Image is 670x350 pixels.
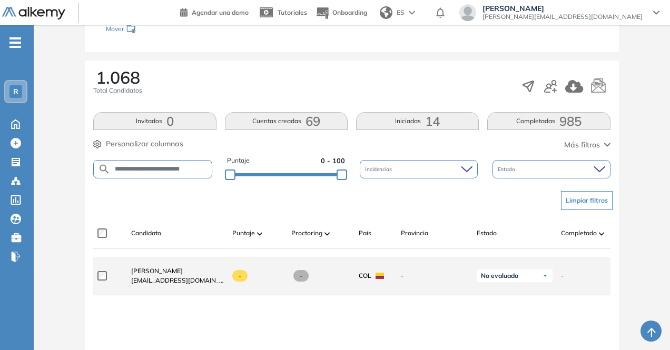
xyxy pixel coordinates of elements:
i: - [9,42,21,44]
span: Completado [561,228,597,238]
span: Total Candidatos [93,86,142,95]
span: Puntaje [232,228,255,238]
span: - [232,270,248,282]
button: Onboarding [316,2,367,24]
button: Más filtros [564,139,610,151]
span: COL [359,271,371,281]
img: [missing "en.ARROW_ALT" translation] [599,232,604,235]
span: Tutoriales [278,8,307,16]
img: SEARCH_ALT [98,163,111,176]
button: Limpiar filtros [561,191,613,210]
span: Puntaje [227,156,250,166]
span: - [561,271,564,281]
span: [EMAIL_ADDRESS][DOMAIN_NAME] [131,276,224,285]
img: Logo [2,7,65,20]
span: 1.068 [96,69,140,86]
img: [missing "en.ARROW_ALT" translation] [324,232,330,235]
img: COL [376,273,384,279]
span: [PERSON_NAME][EMAIL_ADDRESS][DOMAIN_NAME] [482,13,643,21]
span: [PERSON_NAME] [482,4,643,13]
span: Onboarding [332,8,367,16]
img: Ícono de flecha [542,273,548,279]
span: Estado [477,228,497,238]
img: arrow [409,11,415,15]
button: Cuentas creadas69 [225,112,348,130]
span: - [293,270,309,282]
span: R [13,87,18,96]
a: [PERSON_NAME] [131,266,224,276]
span: Agendar una demo [192,8,249,16]
span: Proctoring [291,228,322,238]
span: - [401,271,468,281]
button: Personalizar columnas [93,138,183,149]
span: 0 - 100 [321,156,345,166]
div: Estado [492,160,610,178]
div: Mover [106,20,211,39]
button: Iniciadas14 [356,112,479,130]
span: [PERSON_NAME] [131,267,183,275]
img: world [380,6,392,19]
span: No evaluado [481,272,518,280]
span: Candidato [131,228,161,238]
span: Incidencias [365,165,394,173]
span: Personalizar columnas [106,138,183,149]
button: Invitados0 [93,112,216,130]
button: Completadas985 [487,112,610,130]
span: ES [397,8,405,17]
img: [missing "en.ARROW_ALT" translation] [257,232,262,235]
a: Agendar una demo [180,5,249,18]
span: País [359,228,371,238]
div: Incidencias [360,160,478,178]
span: Más filtros [564,139,600,151]
span: Provincia [401,228,428,238]
span: Estado [498,165,517,173]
